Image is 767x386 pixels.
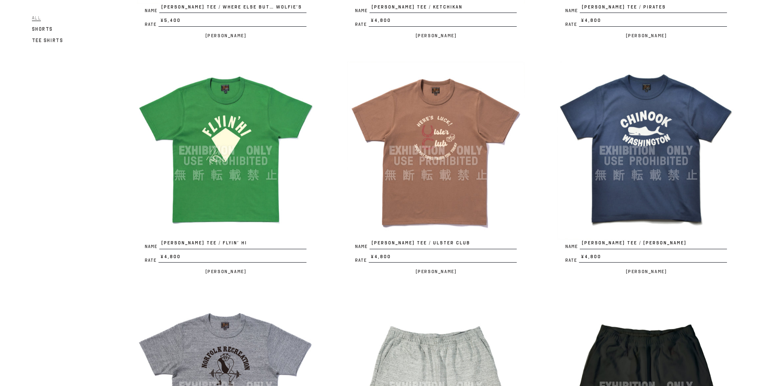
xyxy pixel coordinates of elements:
[145,8,159,13] span: Name
[369,17,517,27] span: ¥4,800
[32,13,41,23] a: All
[145,244,159,249] span: Name
[565,8,580,13] span: Name
[355,258,369,263] span: Rate
[369,253,517,263] span: ¥4,800
[557,62,735,276] a: JOE MCCOY TEE / CHINOOK Name[PERSON_NAME] TEE / [PERSON_NAME] Rate¥4,800 [PERSON_NAME]
[347,267,525,276] p: [PERSON_NAME]
[565,258,579,263] span: Rate
[557,267,735,276] p: [PERSON_NAME]
[580,4,727,13] span: [PERSON_NAME] TEE / PIRATES
[565,22,579,27] span: Rate
[579,253,727,263] span: ¥4,800
[355,22,369,27] span: Rate
[158,253,306,263] span: ¥4,800
[565,244,580,249] span: Name
[347,31,525,40] p: [PERSON_NAME]
[370,240,517,249] span: [PERSON_NAME] TEE / ULSTER CLUB
[370,4,517,13] span: [PERSON_NAME] TEE / KETCHIKAN
[32,36,63,45] a: Tee Shirts
[32,15,41,21] span: All
[145,258,158,263] span: Rate
[159,4,306,13] span: [PERSON_NAME] TEE / WHERE ELSE BUT… WOLFIE’S
[32,26,53,32] span: Shorts
[347,62,525,240] img: JOE MCCOY TEE / ULSTER CLUB
[557,31,735,40] p: [PERSON_NAME]
[32,24,53,34] a: Shorts
[137,62,315,240] img: JOE MCCOY TEE / FLYIN’ HI
[159,240,306,249] span: [PERSON_NAME] TEE / FLYIN’ HI
[347,62,525,276] a: JOE MCCOY TEE / ULSTER CLUB Name[PERSON_NAME] TEE / ULSTER CLUB Rate¥4,800 [PERSON_NAME]
[355,8,370,13] span: Name
[145,22,158,27] span: Rate
[137,267,315,276] p: [PERSON_NAME]
[355,244,370,249] span: Name
[580,240,727,249] span: [PERSON_NAME] TEE / [PERSON_NAME]
[137,62,315,276] a: JOE MCCOY TEE / FLYIN’ HI Name[PERSON_NAME] TEE / FLYIN’ HI Rate¥4,800 [PERSON_NAME]
[158,17,306,27] span: ¥5,400
[32,38,63,43] span: Tee Shirts
[557,62,735,240] img: JOE MCCOY TEE / CHINOOK
[579,17,727,27] span: ¥4,800
[137,31,315,40] p: [PERSON_NAME]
